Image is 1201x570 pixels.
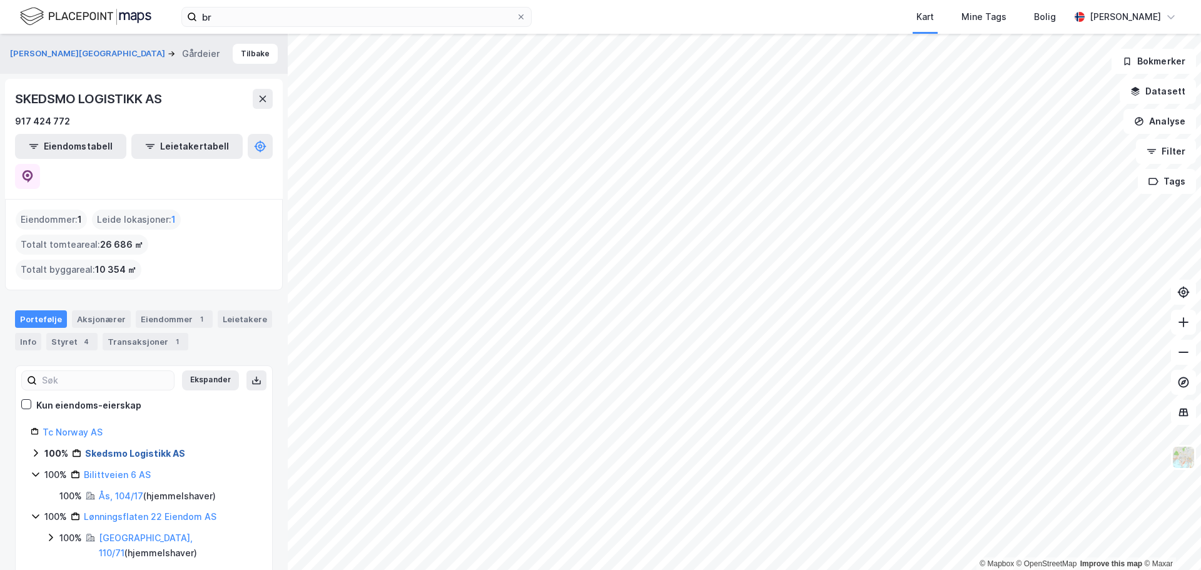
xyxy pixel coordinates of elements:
span: 1 [78,212,82,227]
img: logo.f888ab2527a4732fd821a326f86c7f29.svg [20,6,151,28]
div: Info [15,333,41,350]
a: Improve this map [1080,559,1142,568]
div: Styret [46,333,98,350]
div: Portefølje [15,310,67,328]
a: Tc Norway AS [43,427,103,437]
div: Eiendommer [136,310,213,328]
span: 10 354 ㎡ [95,262,136,277]
a: Skedsmo Logistikk AS [85,448,185,459]
div: Kart [916,9,934,24]
div: 100% [44,467,67,482]
a: Mapbox [980,559,1014,568]
span: 1 [171,212,176,227]
div: Transaksjoner [103,333,188,350]
div: ( hjemmelshaver ) [99,489,216,504]
div: 100% [59,531,82,546]
div: Gårdeier [182,46,220,61]
div: 100% [44,509,67,524]
div: Leide lokasjoner : [92,210,181,230]
img: Z [1172,445,1195,469]
div: 1 [195,313,208,325]
div: Kun eiendoms-eierskap [36,398,141,413]
button: Datasett [1120,79,1196,104]
button: Filter [1136,139,1196,164]
a: OpenStreetMap [1016,559,1077,568]
button: [PERSON_NAME][GEOGRAPHIC_DATA] [10,48,168,60]
div: 100% [44,446,68,461]
button: Bokmerker [1112,49,1196,74]
a: Bilittveien 6 AS [84,469,151,480]
button: Analyse [1123,109,1196,134]
span: 26 686 ㎡ [100,237,143,252]
div: [PERSON_NAME] [1090,9,1161,24]
div: Kontrollprogram for chat [1138,510,1201,570]
div: 4 [80,335,93,348]
div: SKEDSMO LOGISTIKK AS [15,89,165,109]
button: Leietakertabell [131,134,243,159]
div: Mine Tags [961,9,1006,24]
div: 1 [171,335,183,348]
button: Eiendomstabell [15,134,126,159]
button: Ekspander [182,370,239,390]
div: 100% [59,489,82,504]
div: Bolig [1034,9,1056,24]
input: Søk på adresse, matrikkel, gårdeiere, leietakere eller personer [197,8,516,26]
div: Eiendommer : [16,210,87,230]
div: Leietakere [218,310,272,328]
iframe: Chat Widget [1138,510,1201,570]
a: [GEOGRAPHIC_DATA], 110/71 [99,532,193,558]
div: Totalt byggareal : [16,260,141,280]
div: ( hjemmelshaver ) [99,531,257,561]
a: Ås, 104/17 [99,491,143,501]
a: Lønningsflaten 22 Eiendom AS [84,511,216,522]
input: Søk [37,371,174,390]
div: Aksjonærer [72,310,131,328]
button: Tilbake [233,44,278,64]
div: 917 424 772 [15,114,70,129]
button: Tags [1138,169,1196,194]
div: Totalt tomteareal : [16,235,148,255]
